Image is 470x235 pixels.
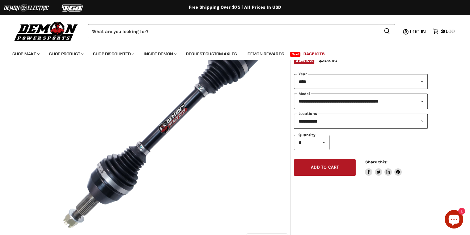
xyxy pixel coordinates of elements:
[49,2,96,14] img: TGB Logo 2
[311,165,339,170] span: Add to cart
[294,74,427,89] select: year
[294,114,427,129] select: keys
[290,52,301,57] span: New!
[243,48,289,60] a: Demon Rewards
[365,159,402,176] aside: Share this:
[88,24,395,38] form: Product
[441,28,455,34] span: $0.00
[299,48,329,60] a: Race Kits
[319,58,337,63] span: $202.50
[44,48,87,60] a: Shop Product
[181,48,242,60] a: Request Custom Axles
[294,94,427,109] select: modal-name
[365,160,387,164] span: Share this:
[8,48,43,60] a: Shop Make
[294,159,356,176] button: Add to cart
[294,57,314,64] span: Save %
[305,58,310,63] span: 10
[8,45,453,60] ul: Main menu
[139,48,180,60] a: Inside Demon
[430,27,458,36] a: $0.00
[407,29,430,34] a: Log in
[443,210,465,230] inbox-online-store-chat: Shopify online store chat
[88,48,138,60] a: Shop Discounted
[3,2,49,14] img: Demon Electric Logo 2
[410,28,426,35] span: Log in
[12,20,80,42] img: Demon Powersports
[294,135,329,150] select: Quantity
[88,24,379,38] input: When autocomplete results are available use up and down arrows to review and enter to select
[379,24,395,38] button: Search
